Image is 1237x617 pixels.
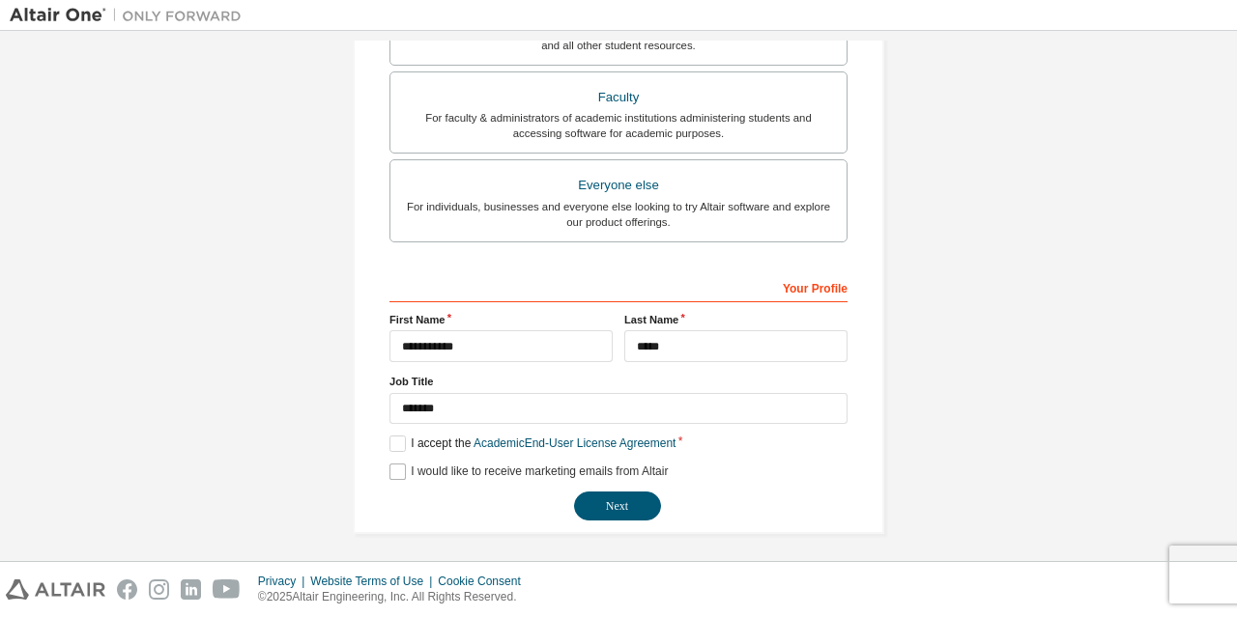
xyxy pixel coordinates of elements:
img: altair_logo.svg [6,579,105,600]
a: Academic End-User License Agreement [474,436,676,450]
label: I would like to receive marketing emails from Altair [389,463,668,480]
div: For individuals, businesses and everyone else looking to try Altair software and explore our prod... [402,199,835,230]
img: Altair One [10,6,251,25]
label: Last Name [624,312,848,327]
label: Job Title [389,374,848,389]
div: Your Profile [389,271,848,302]
div: Website Terms of Use [310,574,438,589]
img: linkedin.svg [181,579,201,600]
label: I accept the [389,435,676,452]
img: youtube.svg [213,579,241,600]
p: © 2025 Altair Engineering, Inc. All Rights Reserved. [258,589,532,605]
label: First Name [389,312,613,327]
button: Next [574,491,661,520]
div: Privacy [258,574,310,589]
div: Everyone else [402,172,835,199]
div: For faculty & administrators of academic institutions administering students and accessing softwa... [402,110,835,141]
img: instagram.svg [149,579,169,600]
div: Cookie Consent [438,574,532,589]
img: facebook.svg [117,579,137,600]
div: Faculty [402,84,835,111]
